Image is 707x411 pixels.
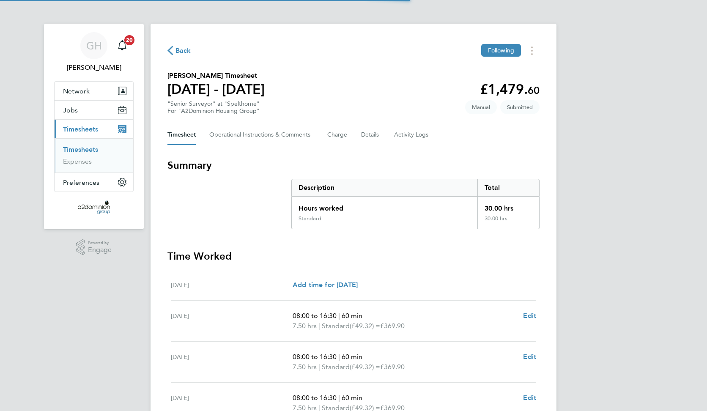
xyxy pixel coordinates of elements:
span: Powered by [88,239,112,247]
img: a2dominion-logo-retina.png [78,200,110,214]
div: [DATE] [171,280,293,290]
nav: Main navigation [44,24,144,229]
span: | [338,394,340,402]
span: 08:00 to 16:30 [293,353,337,361]
button: Jobs [55,101,133,119]
span: | [338,312,340,320]
span: Following [488,47,514,54]
div: Description [292,179,477,196]
a: Edit [523,393,536,403]
div: Total [477,179,539,196]
div: "Senior Surveyor" at "Spelthorne" [167,100,260,115]
h1: [DATE] - [DATE] [167,81,265,98]
span: Preferences [63,178,99,186]
a: Add time for [DATE] [293,280,358,290]
a: 20 [114,32,131,59]
app-decimal: £1,479. [480,81,540,97]
h2: [PERSON_NAME] Timesheet [167,71,265,81]
span: 60 min [342,312,362,320]
span: Standard [322,321,350,331]
a: Powered byEngage [76,239,112,255]
span: Edit [523,312,536,320]
button: Following [481,44,521,57]
span: Engage [88,247,112,254]
span: 20 [124,35,134,45]
div: Timesheets [55,138,133,173]
button: Back [167,45,191,56]
div: [DATE] [171,352,293,372]
span: 7.50 hrs [293,322,317,330]
div: 30.00 hrs [477,197,539,215]
span: 08:00 to 16:30 [293,312,337,320]
span: 7.50 hrs [293,363,317,371]
div: Hours worked [292,197,477,215]
button: Charge [327,125,348,145]
span: (£49.32) = [350,363,380,371]
button: Timesheets Menu [524,44,540,57]
a: Expenses [63,157,92,165]
button: Operational Instructions & Comments [209,125,314,145]
span: (£49.32) = [350,322,380,330]
div: [DATE] [171,311,293,331]
span: 08:00 to 16:30 [293,394,337,402]
span: £369.90 [380,363,405,371]
span: | [318,322,320,330]
span: 60 min [342,353,362,361]
span: Graham Horsley [54,63,134,73]
a: Go to home page [54,200,134,214]
button: Timesheet [167,125,196,145]
button: Preferences [55,173,133,192]
div: Summary [291,179,540,229]
span: Back [175,46,191,56]
span: GH [86,40,102,51]
h3: Time Worked [167,249,540,263]
span: This timesheet is Submitted. [500,100,540,114]
a: Timesheets [63,145,98,153]
span: 60 [528,84,540,96]
div: For "A2Dominion Housing Group" [167,107,260,115]
span: Standard [322,362,350,372]
span: 60 min [342,394,362,402]
span: | [318,363,320,371]
span: Jobs [63,106,78,114]
span: Edit [523,394,536,402]
span: £369.90 [380,322,405,330]
span: Add time for [DATE] [293,281,358,289]
span: Edit [523,353,536,361]
div: 30.00 hrs [477,215,539,229]
span: Timesheets [63,125,98,133]
h3: Summary [167,159,540,172]
a: Edit [523,352,536,362]
button: Network [55,82,133,100]
span: Network [63,87,90,95]
span: | [338,353,340,361]
button: Timesheets [55,120,133,138]
span: This timesheet was manually created. [465,100,497,114]
a: GH[PERSON_NAME] [54,32,134,73]
a: Edit [523,311,536,321]
div: Standard [299,215,321,222]
button: Details [361,125,381,145]
button: Activity Logs [394,125,430,145]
